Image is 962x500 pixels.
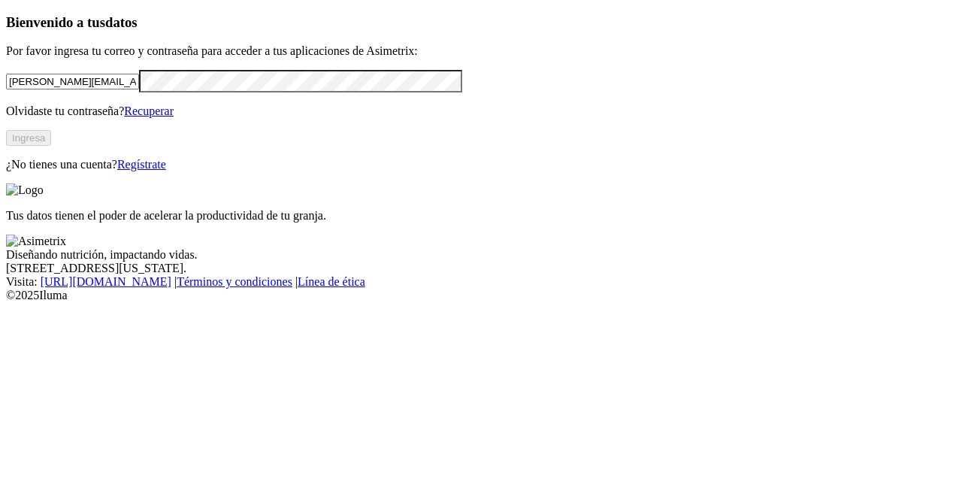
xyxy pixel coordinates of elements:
a: Línea de ética [298,275,365,288]
div: Diseñando nutrición, impactando vidas. [6,248,956,262]
img: Asimetrix [6,235,66,248]
h3: Bienvenido a tus [6,14,956,31]
p: ¿No tienes una cuenta? [6,158,956,171]
a: Regístrate [117,158,166,171]
span: datos [105,14,138,30]
a: [URL][DOMAIN_NAME] [41,275,171,288]
img: Logo [6,183,44,197]
div: Visita : | | [6,275,956,289]
div: © 2025 Iluma [6,289,956,302]
div: [STREET_ADDRESS][US_STATE]. [6,262,956,275]
input: Tu correo [6,74,139,89]
p: Tus datos tienen el poder de acelerar la productividad de tu granja. [6,209,956,223]
button: Ingresa [6,130,51,146]
p: Por favor ingresa tu correo y contraseña para acceder a tus aplicaciones de Asimetrix: [6,44,956,58]
a: Recuperar [124,105,174,117]
p: Olvidaste tu contraseña? [6,105,956,118]
a: Términos y condiciones [177,275,292,288]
